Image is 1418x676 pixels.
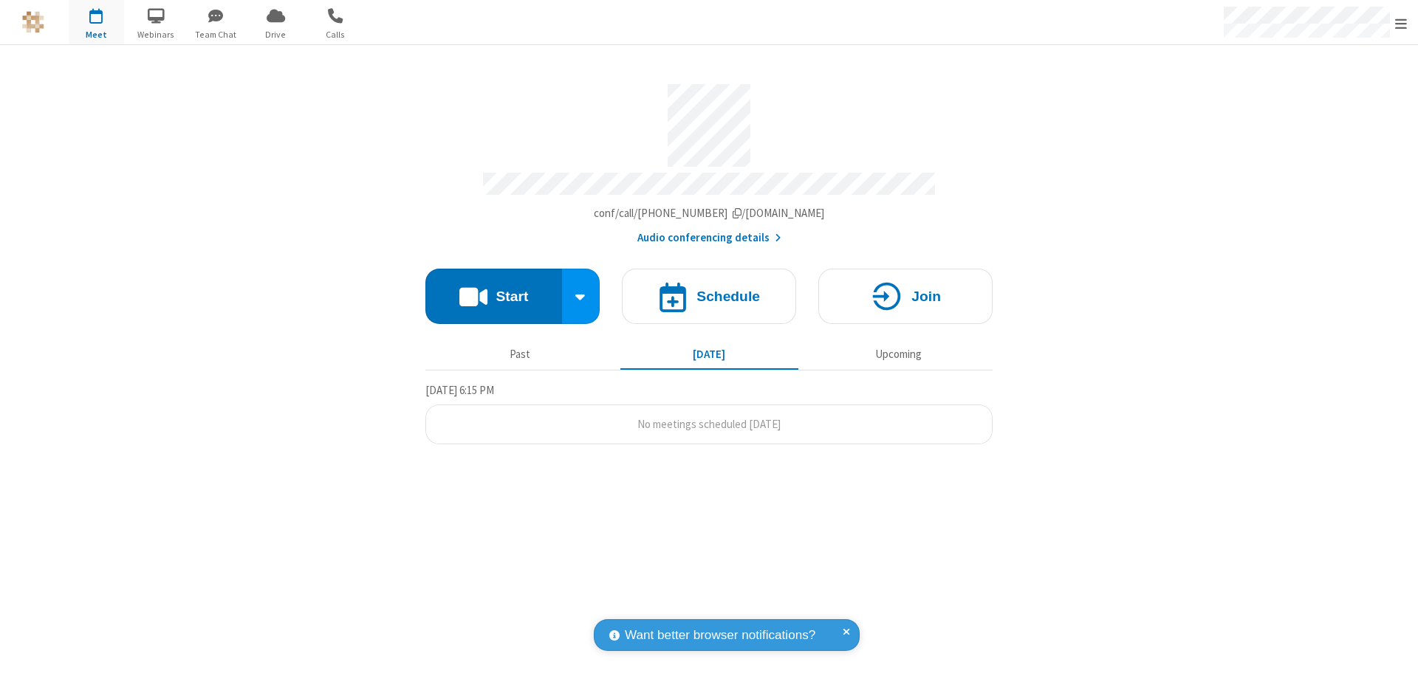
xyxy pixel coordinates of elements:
[622,269,796,324] button: Schedule
[425,382,993,445] section: Today's Meetings
[129,28,184,41] span: Webinars
[637,417,781,431] span: No meetings scheduled [DATE]
[594,205,825,222] button: Copy my meeting room linkCopy my meeting room link
[809,340,987,368] button: Upcoming
[620,340,798,368] button: [DATE]
[188,28,244,41] span: Team Chat
[625,626,815,645] span: Want better browser notifications?
[425,269,562,324] button: Start
[22,11,44,33] img: QA Selenium DO NOT DELETE OR CHANGE
[69,28,124,41] span: Meet
[594,206,825,220] span: Copy my meeting room link
[496,289,528,303] h4: Start
[1381,638,1407,666] iframe: Chat
[696,289,760,303] h4: Schedule
[562,269,600,324] div: Start conference options
[248,28,304,41] span: Drive
[911,289,941,303] h4: Join
[818,269,993,324] button: Join
[425,73,993,246] section: Account details
[637,230,781,246] button: Audio conferencing details
[308,28,363,41] span: Calls
[425,383,494,397] span: [DATE] 6:15 PM
[431,340,609,368] button: Past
